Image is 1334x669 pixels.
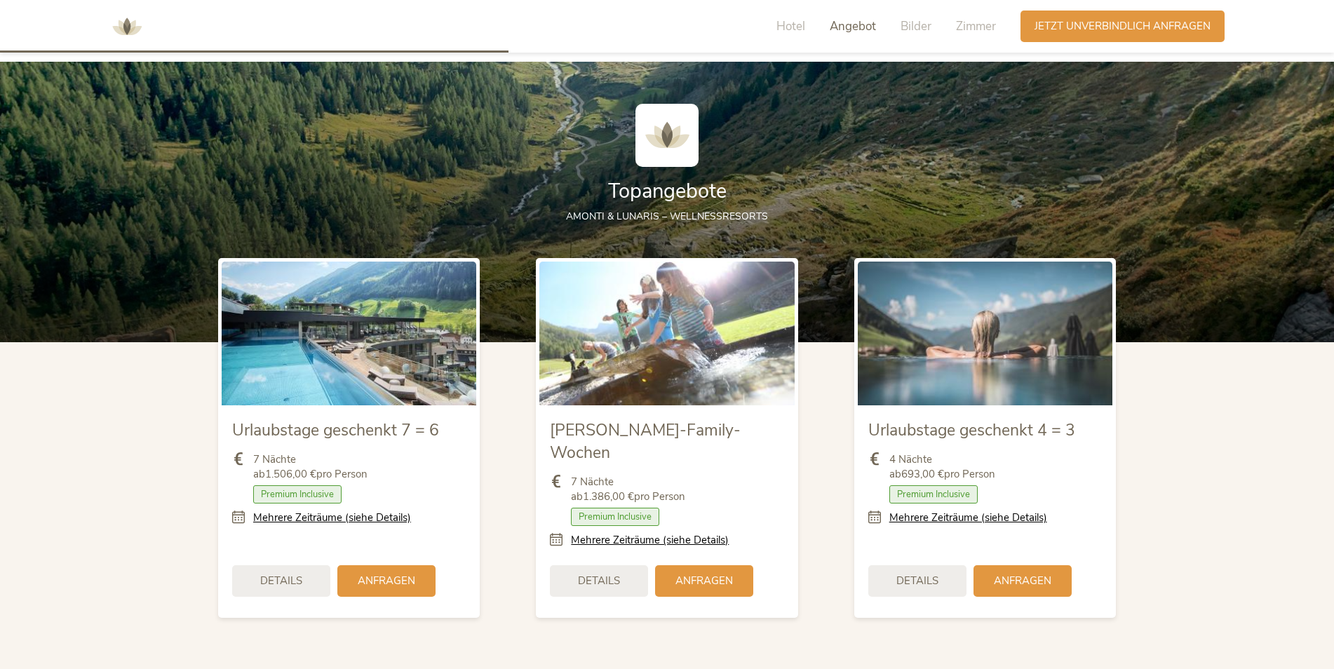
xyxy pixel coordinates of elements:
[253,511,411,525] a: Mehrere Zeiträume (siehe Details)
[889,452,995,482] span: 4 Nächte ab pro Person
[830,18,876,34] span: Angebot
[675,574,733,588] span: Anfragen
[776,18,805,34] span: Hotel
[635,104,699,167] img: AMONTI & LUNARIS Wellnessresort
[106,6,148,48] img: AMONTI & LUNARIS Wellnessresort
[868,419,1075,441] span: Urlaubstage geschenkt 4 = 3
[1035,19,1211,34] span: Jetzt unverbindlich anfragen
[222,262,476,405] img: Urlaubstage geschenkt 7 = 6
[539,262,794,405] img: Sommer-Family-Wochen
[265,467,316,481] b: 1.506,00 €
[901,18,931,34] span: Bilder
[566,210,768,223] span: AMONTI & LUNARIS – Wellnessresorts
[253,452,368,482] span: 7 Nächte ab pro Person
[896,574,938,588] span: Details
[571,508,659,526] span: Premium Inclusive
[106,21,148,31] a: AMONTI & LUNARIS Wellnessresort
[550,419,741,464] span: [PERSON_NAME]-Family-Wochen
[889,511,1047,525] a: Mehrere Zeiträume (siehe Details)
[956,18,996,34] span: Zimmer
[583,489,634,504] b: 1.386,00 €
[901,467,944,481] b: 693,00 €
[260,574,302,588] span: Details
[578,574,620,588] span: Details
[571,475,685,504] span: 7 Nächte ab pro Person
[994,574,1051,588] span: Anfragen
[571,533,729,548] a: Mehrere Zeiträume (siehe Details)
[858,262,1112,405] img: Urlaubstage geschenkt 4 = 3
[889,485,978,504] span: Premium Inclusive
[253,485,342,504] span: Premium Inclusive
[358,574,415,588] span: Anfragen
[232,419,439,441] span: Urlaubstage geschenkt 7 = 6
[608,177,727,205] span: Topangebote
